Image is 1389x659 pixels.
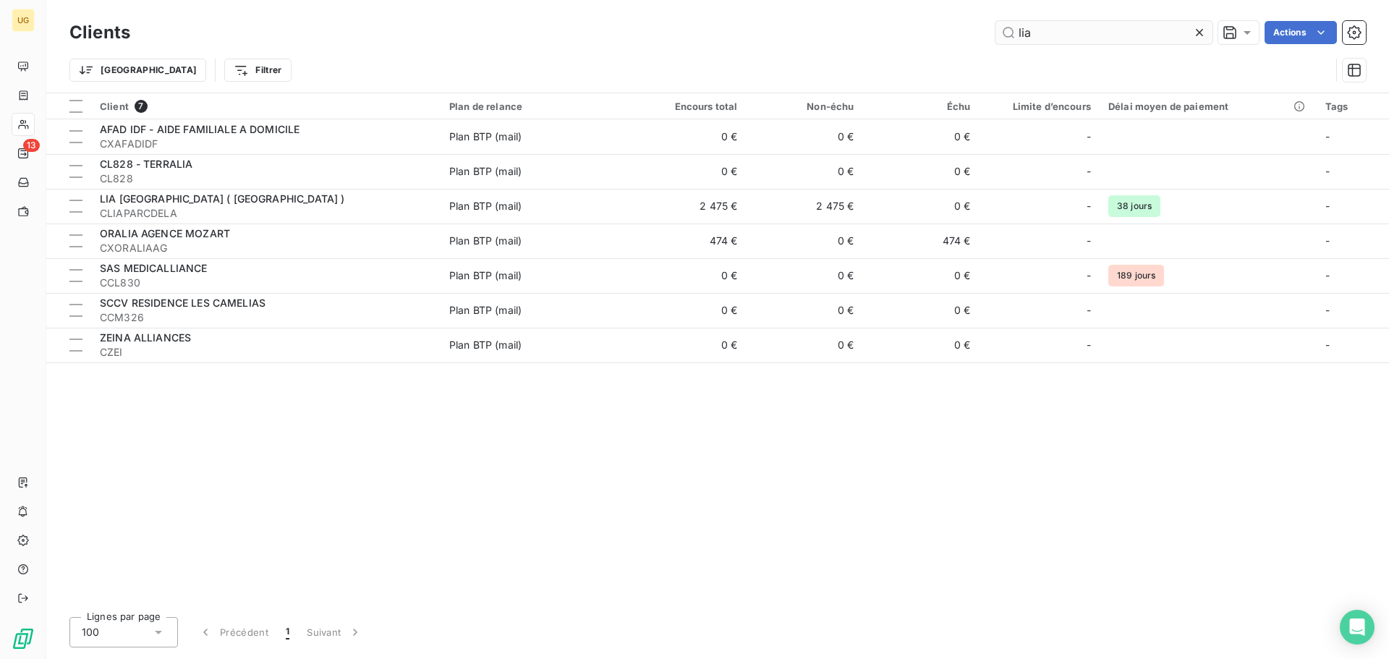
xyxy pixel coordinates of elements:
[82,625,99,639] span: 100
[630,224,747,258] td: 474 €
[862,258,979,293] td: 0 €
[987,101,1091,112] div: Limite d’encours
[449,199,522,213] div: Plan BTP (mail)
[862,154,979,189] td: 0 €
[100,297,266,309] span: SCCV RESIDENCE LES CAMELIAS
[1108,195,1160,217] span: 38 jours
[862,189,979,224] td: 0 €
[69,59,206,82] button: [GEOGRAPHIC_DATA]
[100,331,191,344] span: ZEINA ALLIANCES
[862,224,979,258] td: 474 €
[862,119,979,154] td: 0 €
[1087,129,1091,144] span: -
[746,224,862,258] td: 0 €
[746,328,862,362] td: 0 €
[746,293,862,328] td: 0 €
[449,101,621,112] div: Plan de relance
[277,617,298,647] button: 1
[746,154,862,189] td: 0 €
[100,262,208,274] span: SAS MEDICALLIANCE
[746,189,862,224] td: 2 475 €
[746,119,862,154] td: 0 €
[1087,234,1091,248] span: -
[100,227,230,239] span: ORALIA AGENCE MOZART
[1087,338,1091,352] span: -
[449,268,522,283] div: Plan BTP (mail)
[630,293,747,328] td: 0 €
[12,627,35,650] img: Logo LeanPay
[1087,199,1091,213] span: -
[1087,164,1091,179] span: -
[100,101,129,112] span: Client
[1087,303,1091,318] span: -
[630,328,747,362] td: 0 €
[871,101,970,112] div: Échu
[755,101,854,112] div: Non-échu
[862,293,979,328] td: 0 €
[1325,339,1330,351] span: -
[995,21,1212,44] input: Rechercher
[1108,265,1164,286] span: 189 jours
[69,20,130,46] h3: Clients
[224,59,291,82] button: Filtrer
[100,345,432,360] span: CZEI
[190,617,277,647] button: Précédent
[1325,200,1330,212] span: -
[449,303,522,318] div: Plan BTP (mail)
[1265,21,1337,44] button: Actions
[100,158,192,170] span: CL828 - TERRALIA
[100,171,432,186] span: CL828
[100,192,344,205] span: LIA [GEOGRAPHIC_DATA] ( [GEOGRAPHIC_DATA] )
[1340,610,1375,645] div: Open Intercom Messenger
[630,258,747,293] td: 0 €
[639,101,738,112] div: Encours total
[449,164,522,179] div: Plan BTP (mail)
[100,123,300,135] span: AFAD IDF - AIDE FAMILIALE A DOMICILE
[100,276,432,290] span: CCL830
[1325,269,1330,281] span: -
[449,338,522,352] div: Plan BTP (mail)
[1325,101,1380,112] div: Tags
[100,241,432,255] span: CXORALIAAG
[1325,304,1330,316] span: -
[630,119,747,154] td: 0 €
[630,189,747,224] td: 2 475 €
[298,617,371,647] button: Suivant
[23,139,40,152] span: 13
[286,625,289,639] span: 1
[100,137,432,151] span: CXAFADIDF
[1325,234,1330,247] span: -
[12,9,35,32] div: UG
[100,206,432,221] span: CLIAPARCDELA
[135,100,148,113] span: 7
[1108,101,1308,112] div: Délai moyen de paiement
[449,234,522,248] div: Plan BTP (mail)
[862,328,979,362] td: 0 €
[746,258,862,293] td: 0 €
[449,129,522,144] div: Plan BTP (mail)
[1325,130,1330,143] span: -
[1325,165,1330,177] span: -
[1087,268,1091,283] span: -
[100,310,432,325] span: CCM326
[630,154,747,189] td: 0 €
